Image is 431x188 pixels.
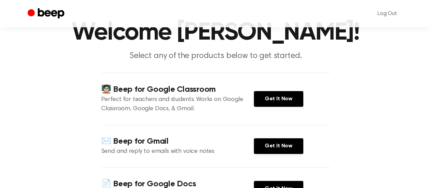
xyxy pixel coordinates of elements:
h4: ✉️ Beep for Gmail [101,136,254,147]
a: Beep [28,7,66,20]
a: Get It Now [254,138,303,154]
a: Get It Now [254,91,303,107]
a: Log Out [371,5,404,22]
h4: 🧑🏻‍🏫 Beep for Google Classroom [101,84,254,95]
p: Perfect for teachers and students. Works on Google Classroom, Google Docs, & Gmail. [101,95,254,114]
p: Send and reply to emails with voice notes [101,147,254,156]
p: Select any of the products below to get started. [85,50,347,62]
h1: Welcome [PERSON_NAME]! [41,20,390,45]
